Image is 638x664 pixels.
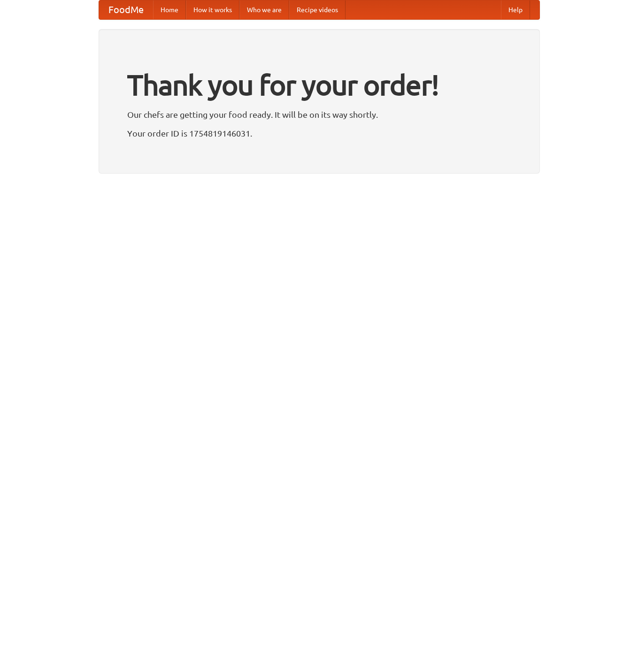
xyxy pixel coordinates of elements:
a: How it works [186,0,239,19]
a: Recipe videos [289,0,346,19]
a: FoodMe [99,0,153,19]
a: Help [501,0,530,19]
a: Home [153,0,186,19]
p: Our chefs are getting your food ready. It will be on its way shortly. [127,107,511,122]
p: Your order ID is 1754819146031. [127,126,511,140]
h1: Thank you for your order! [127,62,511,107]
a: Who we are [239,0,289,19]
